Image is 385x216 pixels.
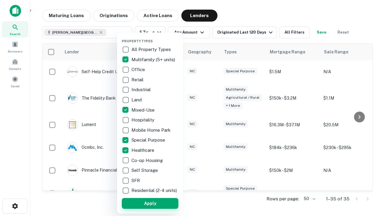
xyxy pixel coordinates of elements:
button: Apply [122,198,178,209]
p: Mixed-Use [131,106,156,114]
p: SFR [131,177,141,184]
iframe: Chat Widget [355,168,385,197]
span: Property Types [122,39,153,43]
p: Retail [131,76,145,83]
p: All Property Types [131,46,172,53]
p: Industrial [131,86,152,93]
p: Healthcare [131,147,156,154]
p: Hospitality [131,116,156,124]
p: Self Storage [131,167,159,174]
p: Co-op Housing [131,157,164,164]
p: Residential (2-4 units) [131,187,178,194]
p: Land [131,96,143,103]
p: Multifamily (5+ units) [131,56,176,63]
p: Mobile Home Park [131,127,172,134]
p: Special Purpose [131,136,166,144]
p: Office [131,66,146,73]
